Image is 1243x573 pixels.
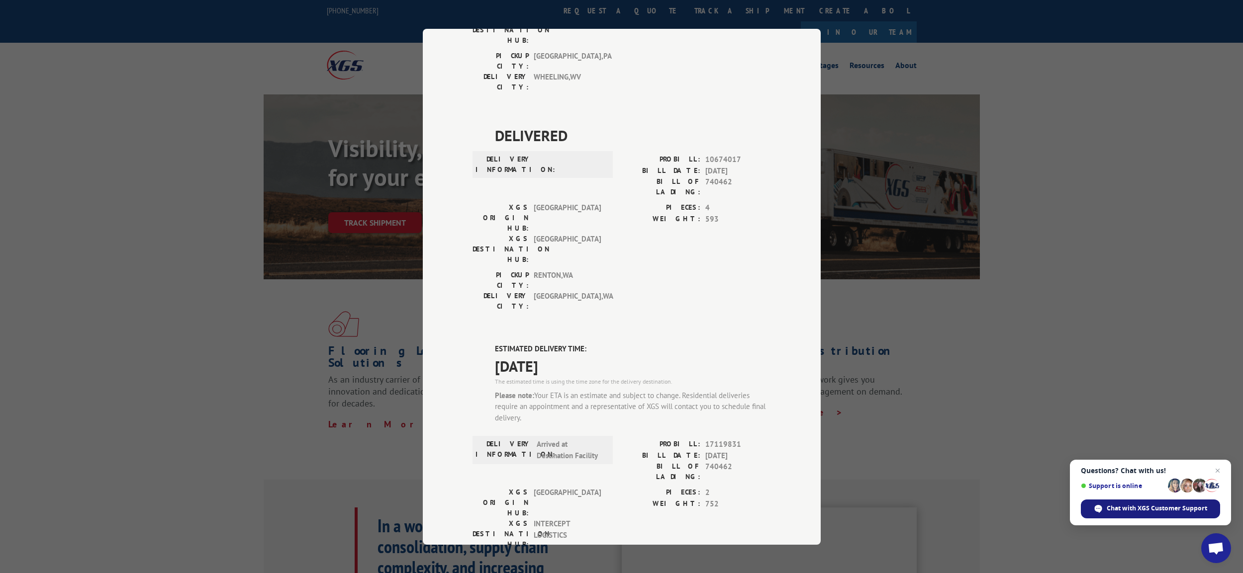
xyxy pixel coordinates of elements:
label: PROBILL: [622,439,700,450]
span: 740462 [705,176,771,197]
span: [GEOGRAPHIC_DATA] [534,14,601,46]
label: PICKUP CITY: [473,51,529,72]
span: RENTON , WA [534,270,601,291]
label: XGS DESTINATION HUB: [473,14,529,46]
span: DELIVERED [495,124,771,147]
strong: Please note: [495,390,534,400]
label: PIECES: [622,487,700,498]
span: Questions? Chat with us! [1081,467,1220,475]
span: [GEOGRAPHIC_DATA] [534,234,601,265]
div: The estimated time is using the time zone for the delivery destination. [495,377,771,386]
label: BILL OF LADING: [622,461,700,482]
div: Open chat [1201,533,1231,563]
label: DELIVERY INFORMATION: [476,154,532,175]
span: 4 [705,202,771,214]
label: DELIVERY CITY: [473,72,529,92]
span: Chat with XGS Customer Support [1107,504,1207,513]
span: Support is online [1081,482,1164,490]
label: PROBILL: [622,154,700,165]
span: 10674017 [705,154,771,165]
label: BILL DATE: [622,450,700,461]
label: XGS DESTINATION HUB: [473,518,529,550]
span: WHEELING , WV [534,72,601,92]
span: 2 [705,487,771,498]
span: [GEOGRAPHIC_DATA] [534,202,601,234]
label: WEIGHT: [622,213,700,225]
span: Arrived at Destination Facility [537,439,604,461]
span: [GEOGRAPHIC_DATA] , WA [534,291,601,312]
label: BILL OF LADING: [622,176,700,197]
div: Your ETA is an estimate and subject to change. Residential deliveries require an appointment and ... [495,390,771,423]
span: 593 [705,213,771,225]
span: [GEOGRAPHIC_DATA] [534,487,601,518]
label: XGS DESTINATION HUB: [473,234,529,265]
span: [DATE] [495,354,771,377]
span: 752 [705,498,771,509]
label: XGS ORIGIN HUB: [473,202,529,234]
label: XGS ORIGIN HUB: [473,487,529,518]
span: INTERCEPT LOGISTICS [534,518,601,550]
span: [DATE] [705,165,771,176]
span: Close chat [1212,465,1224,477]
label: DELIVERY INFORMATION: [476,439,532,461]
label: PICKUP CITY: [473,270,529,291]
label: PIECES: [622,202,700,214]
span: [GEOGRAPHIC_DATA] , PA [534,51,601,72]
span: [DATE] [705,450,771,461]
span: 740462 [705,461,771,482]
label: WEIGHT: [622,498,700,509]
div: Chat with XGS Customer Support [1081,499,1220,518]
span: 17119831 [705,439,771,450]
label: ESTIMATED DELIVERY TIME: [495,343,771,355]
label: BILL DATE: [622,165,700,176]
label: DELIVERY CITY: [473,291,529,312]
